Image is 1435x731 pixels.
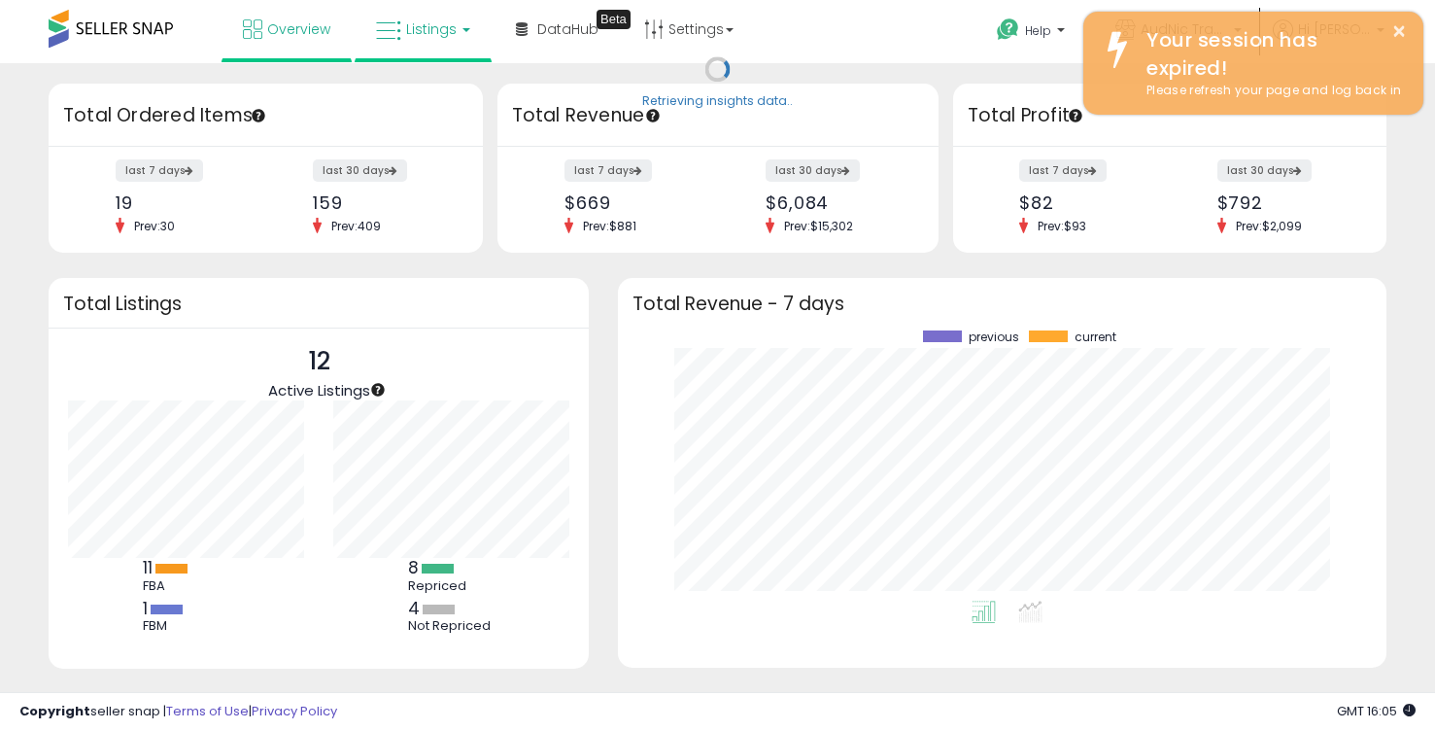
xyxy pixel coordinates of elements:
div: Repriced [408,578,495,594]
h3: Total Ordered Items [63,102,468,129]
label: last 7 days [116,159,203,182]
span: Prev: 409 [322,218,391,234]
div: $6,084 [766,192,905,213]
div: Tooltip anchor [644,107,662,124]
span: 2025-10-12 16:05 GMT [1337,702,1416,720]
div: Tooltip anchor [250,107,267,124]
label: last 30 days [766,159,860,182]
div: $792 [1217,192,1352,213]
b: 4 [408,597,420,620]
span: Help [1025,22,1051,39]
div: seller snap | | [19,703,337,721]
span: Active Listings [268,380,370,400]
div: Retrieving insights data.. [642,93,793,111]
h3: Total Revenue [512,102,924,129]
h3: Total Profit [968,102,1373,129]
span: previous [969,331,1019,344]
strong: Copyright [19,702,90,720]
button: × [1391,19,1407,44]
div: 159 [313,192,448,213]
b: 8 [408,556,419,579]
label: last 7 days [1019,159,1107,182]
div: 19 [116,192,251,213]
span: Prev: $15,302 [774,218,863,234]
div: Tooltip anchor [1067,107,1084,124]
div: Please refresh your page and log back in [1132,82,1409,100]
div: Your session has expired! [1132,26,1409,82]
span: Prev: 30 [124,218,185,234]
a: Help [981,3,1084,63]
div: Tooltip anchor [369,381,387,399]
div: FBM [143,618,230,634]
span: Prev: $93 [1028,218,1096,234]
span: Prev: $2,099 [1226,218,1312,234]
label: last 30 days [313,159,407,182]
i: Get Help [996,17,1020,42]
b: 1 [143,597,148,620]
span: Prev: $881 [573,218,646,234]
div: Not Repriced [408,618,495,634]
div: FBA [143,578,230,594]
span: DataHub [537,19,598,39]
p: 12 [268,343,370,380]
span: current [1075,331,1116,344]
div: Tooltip anchor [597,10,631,29]
a: Terms of Use [166,702,249,720]
h3: Total Revenue - 7 days [632,296,1372,311]
span: Listings [406,19,457,39]
span: Overview [267,19,330,39]
b: 11 [143,556,153,579]
label: last 7 days [564,159,652,182]
div: $669 [564,192,703,213]
div: $82 [1019,192,1154,213]
a: Privacy Policy [252,702,337,720]
h3: Total Listings [63,296,574,311]
label: last 30 days [1217,159,1312,182]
